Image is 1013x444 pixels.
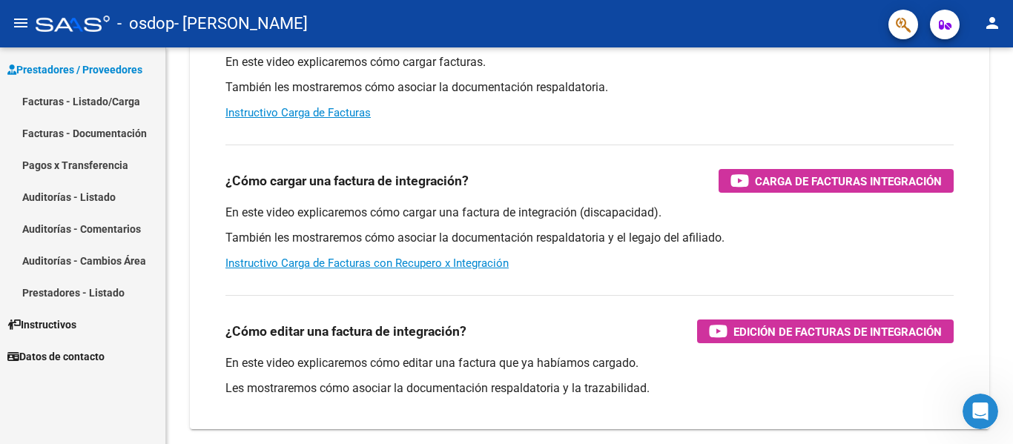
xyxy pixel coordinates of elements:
mat-icon: person [983,14,1001,32]
span: - [PERSON_NAME] [174,7,308,40]
h3: ¿Cómo editar una factura de integración? [225,321,466,342]
h3: ¿Cómo cargar una factura de integración? [225,170,469,191]
span: Prestadores / Proveedores [7,62,142,78]
span: - osdop [117,7,174,40]
p: En este video explicaremos cómo cargar facturas. [225,54,954,70]
span: Carga de Facturas Integración [755,172,942,190]
iframe: Intercom live chat [963,394,998,429]
span: Instructivos [7,317,76,333]
p: También les mostraremos cómo asociar la documentación respaldatoria. [225,79,954,96]
a: Instructivo Carga de Facturas con Recupero x Integración [225,256,509,270]
p: En este video explicaremos cómo cargar una factura de integración (discapacidad). [225,205,954,221]
mat-icon: menu [12,14,30,32]
p: Les mostraremos cómo asociar la documentación respaldatoria y la trazabilidad. [225,380,954,397]
span: Datos de contacto [7,348,105,365]
button: Edición de Facturas de integración [697,319,954,343]
span: Edición de Facturas de integración [733,322,942,341]
p: También les mostraremos cómo asociar la documentación respaldatoria y el legajo del afiliado. [225,230,954,246]
button: Carga de Facturas Integración [719,169,954,193]
p: En este video explicaremos cómo editar una factura que ya habíamos cargado. [225,355,954,371]
a: Instructivo Carga de Facturas [225,106,371,119]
